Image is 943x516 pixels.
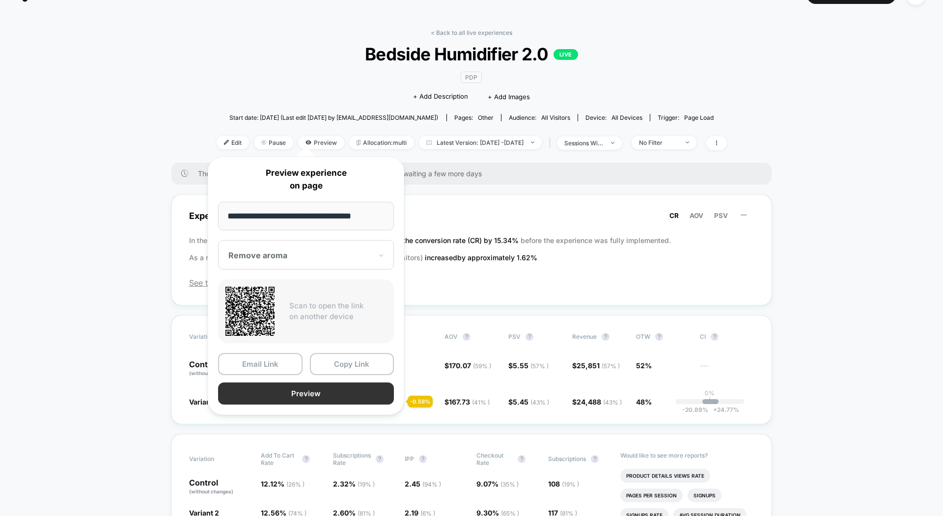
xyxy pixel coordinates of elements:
span: ( 41 % ) [472,399,490,406]
p: | [709,397,711,404]
span: $ [444,398,490,406]
span: the new variation increased the conversion rate (CR) by 15.34 % [314,236,521,244]
button: ? [376,455,384,463]
span: Start date: [DATE] (Last edit [DATE] by [EMAIL_ADDRESS][DOMAIN_NAME]) [229,114,438,121]
span: Pause [254,136,293,149]
span: 25,851 [577,361,620,370]
button: Preview [218,382,394,405]
span: + [713,406,717,413]
span: 24.77 % [708,406,739,413]
span: 108 [548,480,579,488]
p: In the latest A/B test (run for 10 days), before the experience was fully implemented. As a resul... [189,232,754,266]
span: Checkout Rate [476,452,513,466]
span: $ [444,361,491,370]
div: No Filter [639,139,678,146]
button: ? [711,333,719,341]
span: 170.07 [449,361,491,370]
span: Experience Summary (Conversion Rate) [189,205,754,227]
span: Allocation: multi [349,136,414,149]
span: Variation [189,452,243,466]
span: + Add Description [413,92,468,102]
img: rebalance [357,140,361,145]
span: IPP [405,455,414,462]
span: There are still no statistically significant results. We recommend waiting a few more days [198,169,752,178]
span: 167.73 [449,398,490,406]
button: ? [419,455,427,463]
span: 12.12 % [261,480,305,488]
span: Latest Version: [DATE] - [DATE] [419,136,542,149]
span: AOV [690,212,703,219]
span: ( 26 % ) [286,481,305,488]
li: Product Details Views Rate [620,469,710,483]
span: $ [572,361,620,370]
span: ( 57 % ) [602,362,620,370]
span: ( 43 % ) [530,399,549,406]
button: Email Link [218,353,303,375]
button: Copy Link [310,353,394,375]
img: edit [224,140,229,145]
div: sessions with impression [564,139,604,147]
li: Pages Per Session [620,489,683,502]
span: PSV [714,212,728,219]
button: ? [302,455,310,463]
button: ? [463,333,471,341]
span: ( 94 % ) [422,481,441,488]
span: + Add Images [488,93,530,101]
div: Trigger: [658,114,714,121]
span: See the latest version of the report [189,278,754,288]
button: AOV [687,211,706,220]
span: 2.32 % [333,480,375,488]
span: OTW [636,333,690,341]
span: Bedside Humidifier 2.0 [242,44,701,64]
img: end [686,141,689,143]
div: - 0.59 % [408,396,433,407]
span: ( 19 % ) [562,481,579,488]
span: Variant 2 [189,398,219,406]
span: Add To Cart Rate [261,452,297,466]
span: All Visitors [541,114,570,121]
span: AOV [444,333,458,340]
p: Would like to see more reports? [620,452,754,459]
span: ( 59 % ) [473,362,491,370]
p: Scan to open the link on another device [289,300,387,323]
button: ? [602,333,610,341]
span: Device: [578,114,650,121]
span: Preview [298,136,344,149]
span: Variation [189,333,243,341]
span: PDP [461,72,482,83]
button: CR [666,211,682,220]
span: ( 57 % ) [530,362,549,370]
span: 9.07 % [476,480,519,488]
span: Edit [217,136,249,149]
span: -20.89 % [682,406,708,413]
p: Control [189,360,243,377]
button: ? [655,333,663,341]
span: $ [508,398,549,406]
p: 0% [705,389,715,397]
div: Pages: [454,114,494,121]
span: --- [700,363,754,377]
span: 5.45 [513,398,549,406]
button: ? [526,333,533,341]
li: Signups [688,489,721,502]
span: Revenue [572,333,597,340]
span: ( 43 % ) [603,399,622,406]
span: | [547,136,557,150]
a: < Back to all live experiences [431,29,512,36]
img: end [531,141,534,143]
span: PSV [508,333,521,340]
span: CI [700,333,754,341]
span: $ [572,398,622,406]
span: 2.45 [405,480,441,488]
span: 5.55 [513,361,549,370]
span: all devices [611,114,642,121]
span: Page Load [684,114,714,121]
span: 48% [636,398,652,406]
span: CR [669,212,679,219]
p: LIVE [554,49,578,60]
p: Preview experience on page [218,167,394,192]
span: (without changes) [189,489,233,494]
img: end [611,142,614,144]
span: Subscriptions [548,455,586,462]
img: calendar [426,140,432,145]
